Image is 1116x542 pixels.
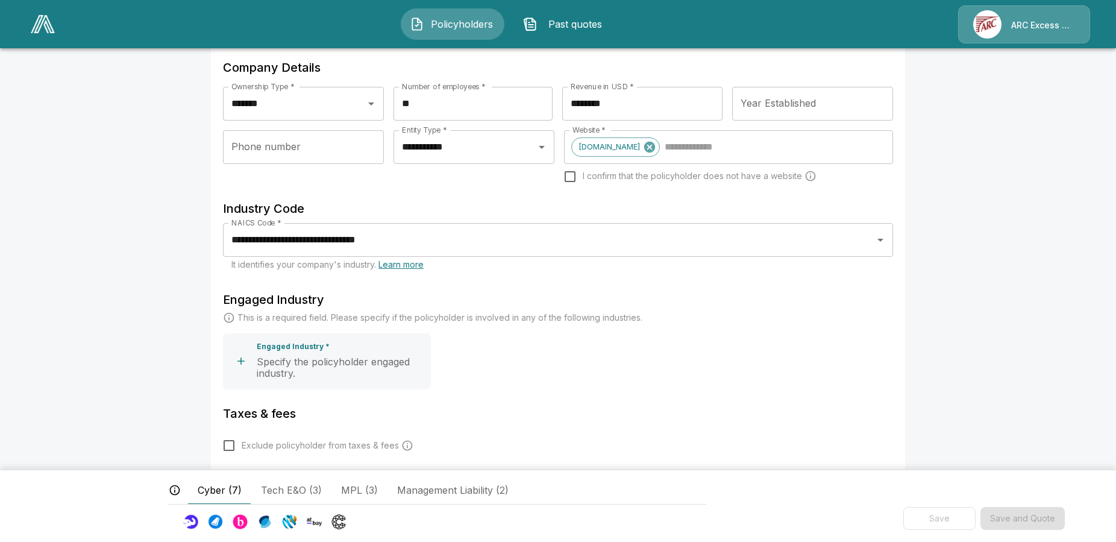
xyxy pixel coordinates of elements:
[307,514,322,529] img: Carrier Logo
[410,17,424,31] img: Policyholders Icon
[257,356,426,380] p: Specify the policyholder engaged industry.
[363,95,380,112] button: Open
[533,139,550,156] button: Open
[572,140,647,154] span: [DOMAIN_NAME]
[872,232,889,248] button: Open
[341,483,378,497] span: MPL (3)
[237,312,642,324] p: This is a required field. Please specify if the policyholder is involved in any of the following ...
[257,514,272,529] img: Carrier Logo
[542,17,609,31] span: Past quotes
[514,8,618,40] button: Past quotes IconPast quotes
[583,170,802,182] span: I confirm that the policyholder does not have a website
[257,342,330,351] p: Engaged Industry *
[242,440,399,452] span: Exclude policyholder from taxes & fees
[223,333,431,389] button: Engaged Industry *Specify the policyholder engaged industry.
[223,199,893,218] h6: Industry Code
[523,17,538,31] img: Past quotes Icon
[401,8,504,40] button: Policyholders IconPolicyholders
[429,17,495,31] span: Policyholders
[402,81,486,92] label: Number of employees *
[223,404,893,423] h6: Taxes & fees
[231,81,294,92] label: Ownership Type *
[973,10,1002,39] img: Agency Icon
[378,259,424,269] a: Learn more
[958,5,1090,43] a: Agency IconARC Excess & Surplus
[397,483,509,497] span: Management Liability (2)
[261,483,322,497] span: Tech E&O (3)
[233,514,248,529] img: Carrier Logo
[223,58,893,77] h6: Company Details
[401,440,413,452] svg: Carrier and processing fees will still be applied
[231,259,424,269] span: It identifies your company's industry.
[208,514,223,529] img: Carrier Logo
[231,218,281,228] label: NAICS Code *
[31,15,55,33] img: AA Logo
[571,137,660,157] div: [DOMAIN_NAME]
[402,125,447,135] label: Entity Type *
[572,125,606,135] label: Website *
[282,514,297,529] img: Carrier Logo
[804,170,817,182] svg: Carriers run a cyber security scan on the policyholders' websites. Please enter a website wheneve...
[571,81,634,92] label: Revenue in USD *
[331,514,346,529] img: Carrier Logo
[223,290,893,309] h6: Engaged Industry
[223,468,893,487] h6: Policyholder Contact Information
[198,483,242,497] span: Cyber (7)
[1011,19,1075,31] p: ARC Excess & Surplus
